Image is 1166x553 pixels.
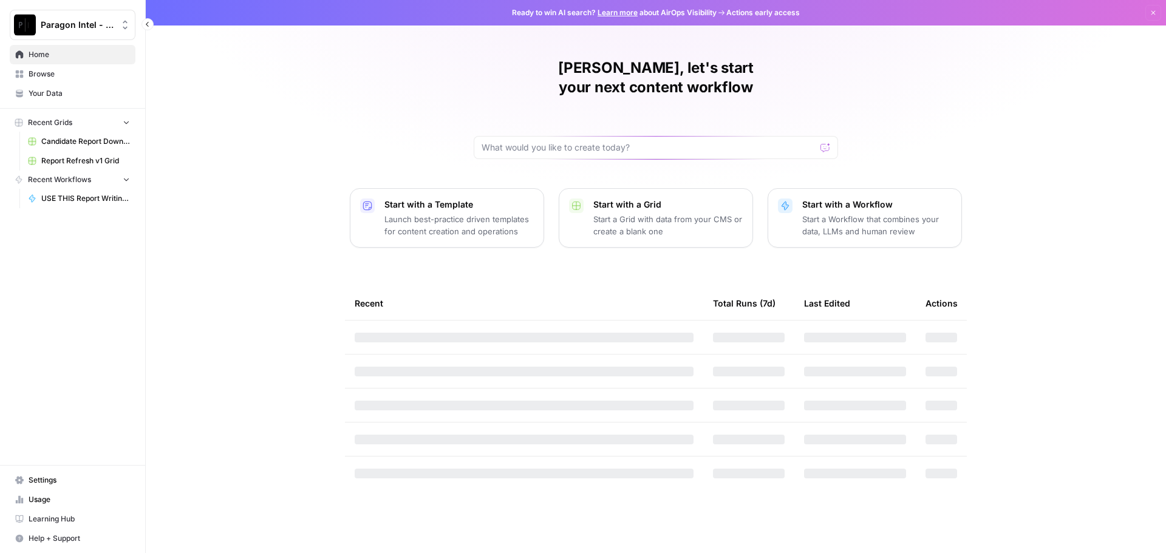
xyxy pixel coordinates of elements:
a: Your Data [10,84,135,103]
span: Learning Hub [29,514,130,524]
button: Workspace: Paragon Intel - Bill / Ty / Colby R&D [10,10,135,40]
div: Total Runs (7d) [713,287,776,320]
span: Settings [29,475,130,486]
span: Browse [29,69,130,80]
p: Start a Workflow that combines your data, LLMs and human review [802,213,952,237]
span: Usage [29,494,130,505]
a: Browse [10,64,135,84]
div: Last Edited [804,287,850,320]
span: Candidate Report Download Sheet [41,136,130,147]
a: USE THIS Report Writing Workflow - v2 Gemini One Analysis [22,189,135,208]
div: Recent [355,287,694,320]
span: Your Data [29,88,130,99]
a: Report Refresh v1 Grid [22,151,135,171]
h1: [PERSON_NAME], let's start your next content workflow [474,58,838,97]
p: Launch best-practice driven templates for content creation and operations [384,213,534,237]
span: Home [29,49,130,60]
a: Home [10,45,135,64]
span: Paragon Intel - Bill / Ty / [PERSON_NAME] R&D [41,19,114,31]
button: Recent Grids [10,114,135,132]
span: Report Refresh v1 Grid [41,155,130,166]
span: Actions early access [726,7,800,18]
img: Paragon Intel - Bill / Ty / Colby R&D Logo [14,14,36,36]
button: Help + Support [10,529,135,548]
button: Start with a WorkflowStart a Workflow that combines your data, LLMs and human review [768,188,962,248]
span: Help + Support [29,533,130,544]
a: Learning Hub [10,509,135,529]
a: Usage [10,490,135,509]
span: USE THIS Report Writing Workflow - v2 Gemini One Analysis [41,193,130,204]
div: Actions [926,287,958,320]
span: Ready to win AI search? about AirOps Visibility [512,7,717,18]
p: Start a Grid with data from your CMS or create a blank one [593,213,743,237]
p: Start with a Workflow [802,198,952,211]
a: Candidate Report Download Sheet [22,132,135,151]
button: Start with a TemplateLaunch best-practice driven templates for content creation and operations [350,188,544,248]
input: What would you like to create today? [482,141,816,154]
p: Start with a Grid [593,198,743,211]
button: Recent Workflows [10,171,135,189]
span: Recent Workflows [28,174,91,185]
p: Start with a Template [384,198,534,211]
a: Settings [10,470,135,490]
button: Start with a GridStart a Grid with data from your CMS or create a blank one [559,188,753,248]
a: Learn more [598,8,638,17]
span: Recent Grids [28,117,72,128]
